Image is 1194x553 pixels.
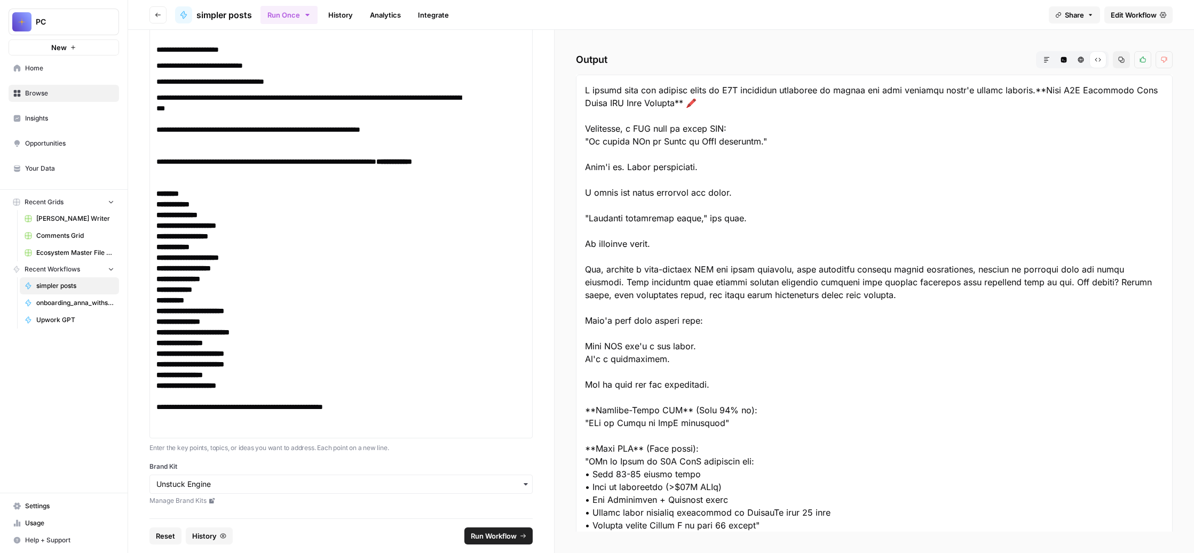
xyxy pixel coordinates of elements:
span: Browse [25,89,114,98]
a: History [322,6,359,23]
button: New [9,39,119,55]
a: Manage Brand Kits [149,496,533,506]
button: Help + Support [9,532,119,549]
span: simpler posts [196,9,252,21]
a: Your Data [9,160,119,177]
a: Edit Workflow [1104,6,1173,23]
span: Your Data [25,164,114,173]
button: Recent Workflows [9,261,119,277]
span: Recent Workflows [25,265,80,274]
span: History [192,531,217,541]
span: simpler posts [36,281,114,291]
span: Ecosystem Master File - SaaS.csv [36,248,114,258]
a: Upwork GPT [20,311,119,328]
a: Comments Grid [20,227,119,244]
button: Recent Grids [9,194,119,210]
a: simpler posts [20,277,119,294]
a: onboarding_anna_withscraping [20,294,119,311]
button: Workspace: PC [9,9,119,35]
input: Unstuck Engine [156,479,526,490]
a: Home [9,60,119,77]
span: Usage [25,518,114,528]
button: Run Workflow [464,527,533,544]
span: Home [25,63,114,73]
a: Settings [9,498,119,515]
a: Insights [9,110,119,127]
span: Help + Support [25,535,114,545]
span: Reset [156,531,175,541]
span: PC [36,17,100,27]
span: onboarding_anna_withscraping [36,298,114,308]
span: Settings [25,501,114,511]
a: Browse [9,85,119,102]
span: Opportunities [25,139,114,148]
a: [PERSON_NAME] Writer [20,210,119,227]
span: Comments Grid [36,231,114,241]
button: Reset [149,527,181,544]
a: simpler posts [175,6,252,23]
span: Insights [25,114,114,123]
h2: Output [576,51,1173,68]
button: Run Once [260,6,318,24]
span: Edit Workflow [1111,10,1157,20]
span: Upwork GPT [36,315,114,325]
span: New [51,42,67,53]
span: Run Workflow [471,531,517,541]
span: Recent Grids [25,197,64,207]
a: Analytics [363,6,407,23]
label: Brand Kit [149,462,533,471]
img: PC Logo [12,12,31,31]
p: Enter the key points, topics, or ideas you want to address. Each point on a new line. [149,443,533,453]
a: Opportunities [9,135,119,152]
span: [PERSON_NAME] Writer [36,214,114,223]
a: Usage [9,515,119,532]
a: Ecosystem Master File - SaaS.csv [20,244,119,261]
span: Share [1065,10,1084,20]
button: Share [1049,6,1100,23]
a: Integrate [412,6,455,23]
button: History [186,527,233,544]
